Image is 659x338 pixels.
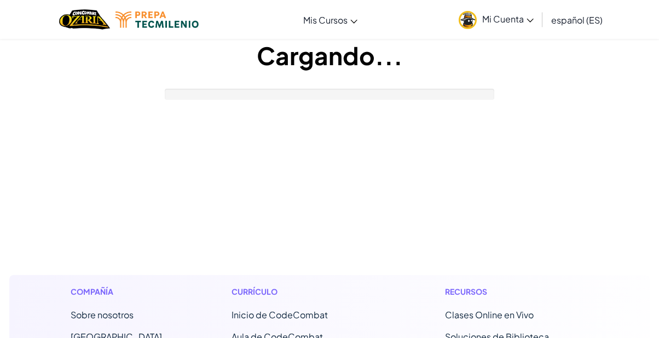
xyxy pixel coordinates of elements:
[59,8,110,31] img: Home
[546,5,608,35] a: español (ES)
[551,14,603,26] span: español (ES)
[298,5,363,35] a: Mis Cursos
[303,14,348,26] span: Mis Cursos
[482,13,534,25] span: Mi Cuenta
[59,8,110,31] a: Ozaria by CodeCombat logo
[71,286,162,297] h1: Compañía
[71,309,134,320] a: Sobre nosotros
[459,11,477,29] img: avatar
[115,12,199,28] img: Tecmilenio logo
[445,309,534,320] a: Clases Online en Vivo
[445,286,589,297] h1: Recursos
[232,286,375,297] h1: Currículo
[453,2,539,37] a: Mi Cuenta
[232,309,328,320] span: Inicio de CodeCombat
